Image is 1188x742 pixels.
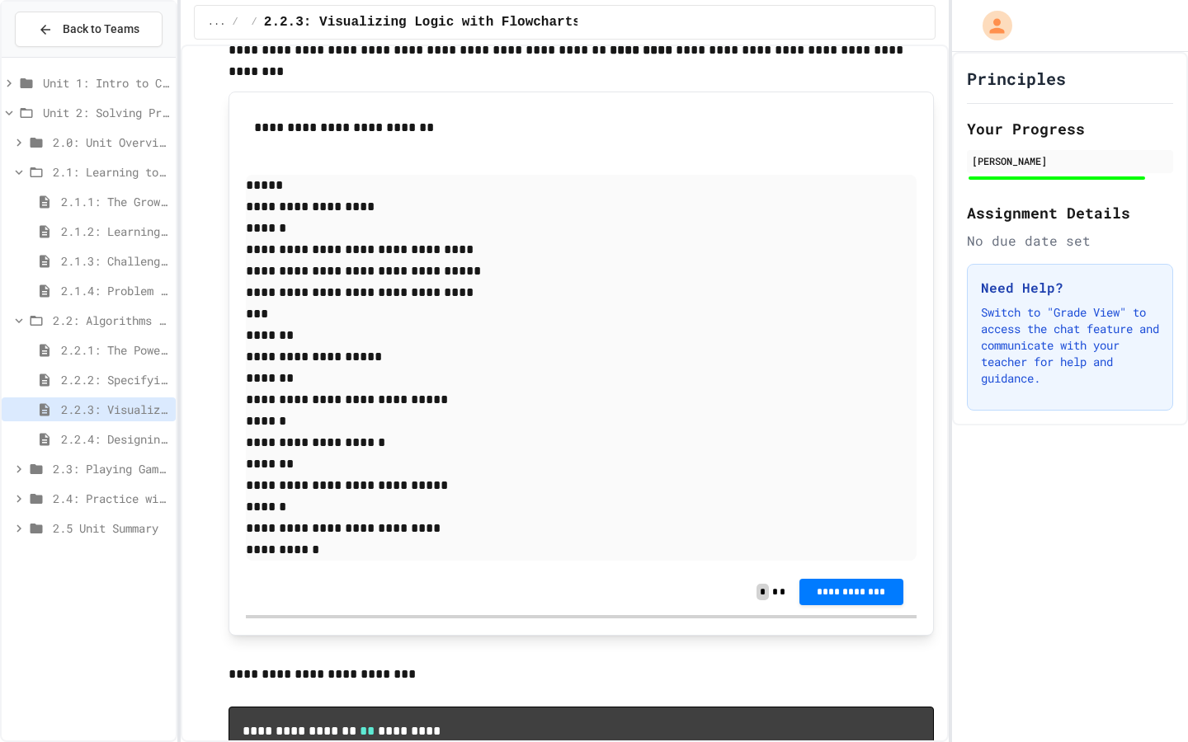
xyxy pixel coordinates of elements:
span: 2.1: Learning to Solve Hard Problems [53,163,169,181]
span: Unit 2: Solving Problems in Computer Science [43,104,169,121]
span: 2.2.4: Designing Flowcharts [61,430,169,448]
span: / [232,16,238,29]
h2: Assignment Details [967,201,1173,224]
span: Unit 1: Intro to Computer Science [43,74,169,92]
span: 2.1.1: The Growth Mindset [61,193,169,210]
span: Back to Teams [63,21,139,38]
span: 2.3: Playing Games [53,460,169,477]
span: / [252,16,257,29]
div: My Account [965,7,1016,45]
span: 2.2.3: Visualizing Logic with Flowcharts [61,401,169,418]
h1: Principles [967,67,1066,90]
div: [PERSON_NAME] [972,153,1168,168]
h3: Need Help? [981,278,1159,298]
span: ... [208,16,226,29]
span: 2.4: Practice with Algorithms [53,490,169,507]
span: 2.5 Unit Summary [53,519,169,537]
span: 2.2.1: The Power of Algorithms [61,341,169,359]
span: 2.0: Unit Overview [53,134,169,151]
h2: Your Progress [967,117,1173,140]
span: 2.1.2: Learning to Solve Hard Problems [61,223,169,240]
button: Back to Teams [15,12,163,47]
div: No due date set [967,231,1173,251]
p: Switch to "Grade View" to access the chat feature and communicate with your teacher for help and ... [981,304,1159,387]
span: 2.1.3: Challenge Problem - The Bridge [61,252,169,270]
span: 2.2: Algorithms - from Pseudocode to Flowcharts [53,312,169,329]
span: 2.2.2: Specifying Ideas with Pseudocode [61,371,169,388]
span: 2.2.3: Visualizing Logic with Flowcharts [264,12,581,32]
span: 2.1.4: Problem Solving Practice [61,282,169,299]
